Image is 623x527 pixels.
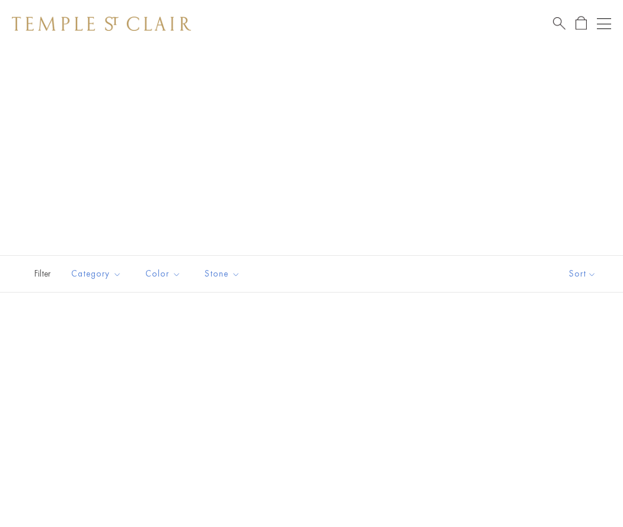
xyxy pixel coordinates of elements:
[199,266,249,281] span: Stone
[136,261,190,287] button: Color
[597,17,611,31] button: Open navigation
[576,16,587,31] a: Open Shopping Bag
[12,17,191,31] img: Temple St. Clair
[65,266,131,281] span: Category
[196,261,249,287] button: Stone
[62,261,131,287] button: Category
[139,266,190,281] span: Color
[542,256,623,292] button: Show sort by
[553,16,565,31] a: Search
